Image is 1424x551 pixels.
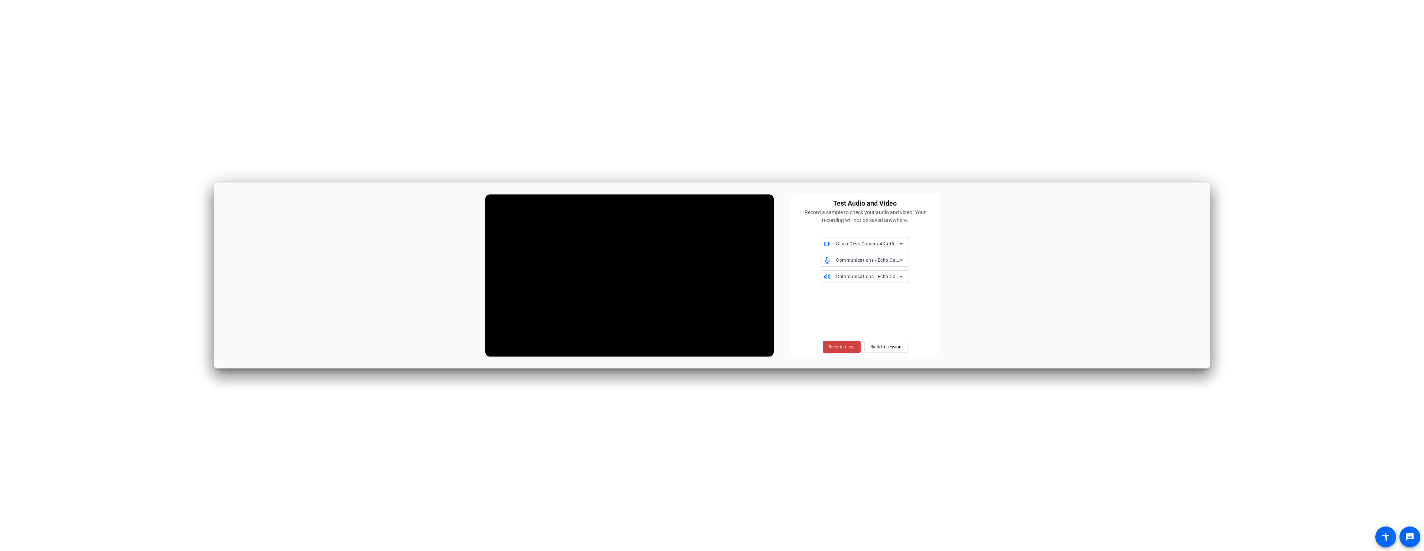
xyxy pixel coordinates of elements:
div: Test Audio and Video [833,198,897,209]
button: Record a test [823,341,861,353]
button: Back to session [864,341,907,353]
mat-icon: message [1405,532,1414,541]
span: Record a test [829,344,855,350]
span: Back to session [870,340,902,354]
div: Record a sample to check your audio and video. Your recording will not be saved anywhere. [795,209,935,224]
mat-icon: accessibility [1381,532,1390,541]
span: Communications - Echo Cancelling Speakerphone (4- Jabra Speak2 55 MS) (0b0e:ae6a) [836,257,1027,263]
span: Cisco Desk Camera 4K (05a6:0023) [836,241,914,246]
span: Communications - Echo Cancelling Speakerphone (4- Jabra Speak2 55 MS) (0b0e:ae6a) [836,273,1027,279]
